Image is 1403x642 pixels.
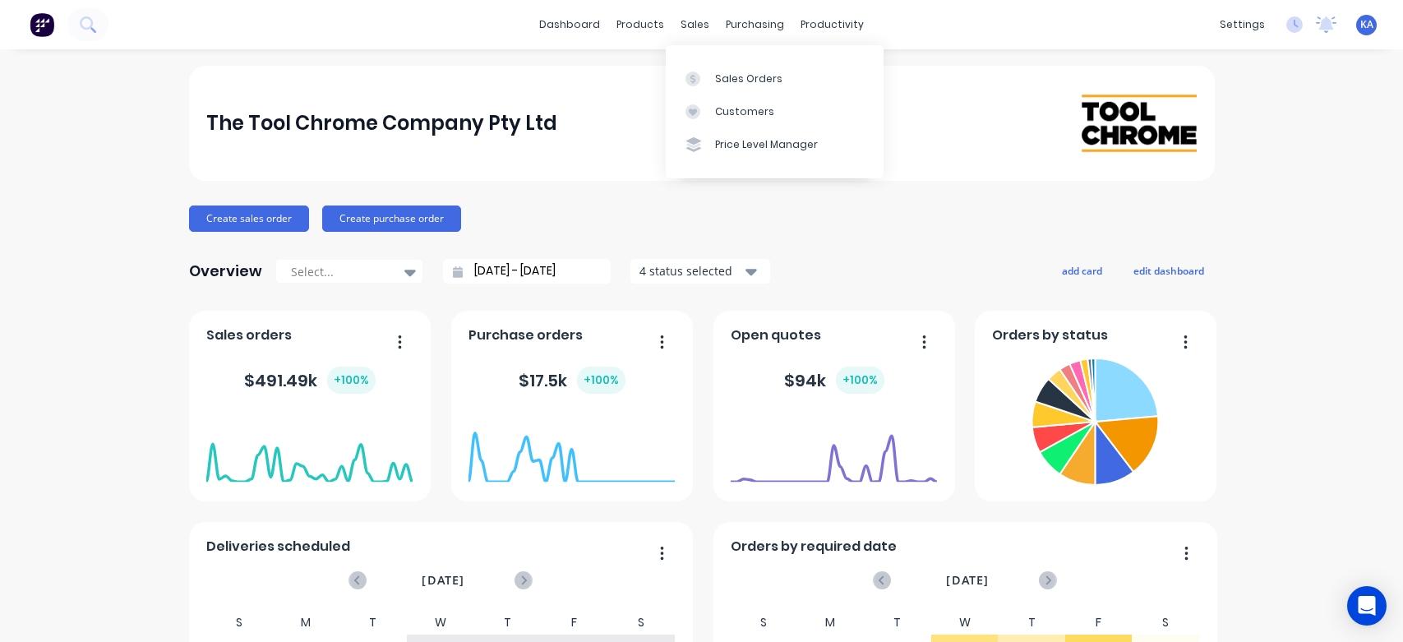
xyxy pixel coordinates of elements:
[1347,586,1387,626] div: Open Intercom Messenger
[784,367,884,394] div: $ 94k
[731,326,821,345] span: Open quotes
[541,611,608,635] div: F
[1065,611,1133,635] div: F
[1132,611,1199,635] div: S
[1051,260,1113,281] button: add card
[639,262,743,279] div: 4 status selected
[715,104,774,119] div: Customers
[189,206,309,232] button: Create sales order
[715,72,782,86] div: Sales Orders
[931,611,999,635] div: W
[672,12,718,37] div: sales
[630,259,770,284] button: 4 status selected
[206,537,350,557] span: Deliveries scheduled
[730,611,797,635] div: S
[519,367,625,394] div: $ 17.5k
[836,367,884,394] div: + 100 %
[205,611,273,635] div: S
[30,12,54,37] img: Factory
[715,137,818,152] div: Price Level Manager
[797,611,865,635] div: M
[468,326,583,345] span: Purchase orders
[864,611,931,635] div: T
[792,12,872,37] div: productivity
[273,611,340,635] div: M
[577,367,625,394] div: + 100 %
[1211,12,1273,37] div: settings
[1123,260,1215,281] button: edit dashboard
[206,107,557,140] div: The Tool Chrome Company Pty Ltd
[1082,95,1197,152] img: The Tool Chrome Company Pty Ltd
[608,12,672,37] div: products
[407,611,474,635] div: W
[666,62,884,95] a: Sales Orders
[666,128,884,161] a: Price Level Manager
[206,326,292,345] span: Sales orders
[998,611,1065,635] div: T
[666,95,884,128] a: Customers
[244,367,376,394] div: $ 491.49k
[339,611,407,635] div: T
[992,326,1108,345] span: Orders by status
[718,12,792,37] div: purchasing
[607,611,675,635] div: S
[946,571,989,589] span: [DATE]
[1360,17,1373,32] span: KA
[322,206,461,232] button: Create purchase order
[422,571,464,589] span: [DATE]
[531,12,608,37] a: dashboard
[327,367,376,394] div: + 100 %
[473,611,541,635] div: T
[189,255,262,288] div: Overview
